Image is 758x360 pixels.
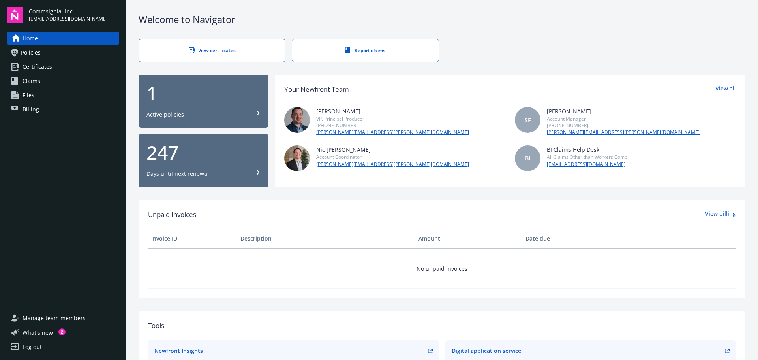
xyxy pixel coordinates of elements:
div: Account Manager [547,115,700,122]
th: Invoice ID [148,229,237,248]
a: Home [7,32,119,45]
span: Claims [23,75,40,87]
a: Claims [7,75,119,87]
div: Digital application service [452,347,521,355]
div: [PHONE_NUMBER] [547,122,700,129]
a: [PERSON_NAME][EMAIL_ADDRESS][PERSON_NAME][DOMAIN_NAME] [316,129,469,136]
span: Certificates [23,60,52,73]
div: Report claims [308,47,422,54]
div: Nic [PERSON_NAME] [316,145,469,154]
a: Manage team members [7,312,119,324]
div: Log out [23,341,42,353]
a: [PERSON_NAME][EMAIL_ADDRESS][PERSON_NAME][DOMAIN_NAME] [316,161,469,168]
a: View certificates [139,39,285,62]
span: SF [525,116,531,124]
a: View billing [705,209,736,220]
span: Billing [23,103,39,116]
button: 1Active policies [139,75,268,128]
span: Policies [21,46,41,59]
td: No unpaid invoices [148,248,736,288]
div: View certificates [155,47,269,54]
img: navigator-logo.svg [7,7,23,23]
a: Certificates [7,60,119,73]
div: 2 [58,328,66,335]
span: Home [23,32,38,45]
a: Billing [7,103,119,116]
a: View all [715,84,736,94]
img: photo [284,107,310,133]
span: [EMAIL_ADDRESS][DOMAIN_NAME] [29,15,107,23]
div: BI Claims Help Desk [547,145,627,154]
div: Your Newfront Team [284,84,349,94]
span: Unpaid Invoices [148,209,196,220]
a: Report claims [292,39,439,62]
button: 247Days until next renewal [139,134,268,187]
a: Files [7,89,119,102]
div: VP, Principal Producer [316,115,469,122]
th: Amount [415,229,522,248]
a: [EMAIL_ADDRESS][DOMAIN_NAME] [547,161,627,168]
span: What ' s new [23,328,53,337]
div: [PERSON_NAME] [547,107,700,115]
div: Welcome to Navigator [139,13,745,26]
div: Active policies [146,111,184,119]
img: photo [284,145,310,171]
th: Description [237,229,415,248]
a: [PERSON_NAME][EMAIL_ADDRESS][PERSON_NAME][DOMAIN_NAME] [547,129,700,136]
div: 247 [146,143,261,162]
span: BI [525,154,530,162]
div: Newfront Insights [154,347,203,355]
div: 1 [146,84,261,103]
span: Files [23,89,34,102]
div: Days until next renewal [146,170,209,178]
div: All Claims Other than Workers Comp [547,154,627,160]
div: [PERSON_NAME] [316,107,469,115]
div: Tools [148,320,736,331]
a: Policies [7,46,119,59]
button: Commsignia, Inc.[EMAIL_ADDRESS][DOMAIN_NAME] [29,7,119,23]
button: What's new2 [7,328,66,337]
th: Date due [522,229,612,248]
div: [PHONE_NUMBER] [316,122,469,129]
span: Commsignia, Inc. [29,7,107,15]
span: Manage team members [23,312,86,324]
div: Account Coordinator [316,154,469,160]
